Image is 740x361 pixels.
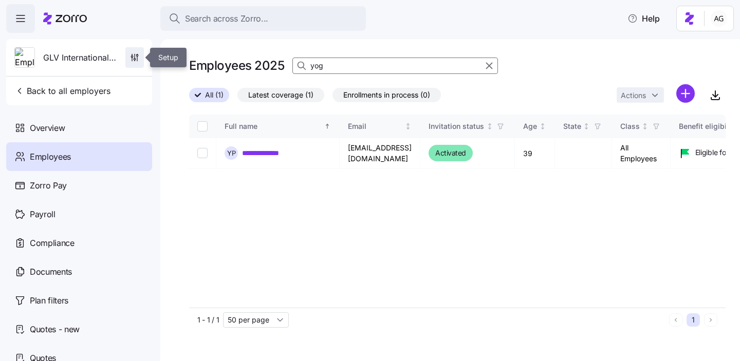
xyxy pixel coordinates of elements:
[30,265,72,278] span: Documents
[429,121,484,132] div: Invitation status
[704,313,717,327] button: Next page
[515,115,555,138] th: AgeNot sorted
[563,121,581,132] div: State
[612,138,671,169] td: All Employees
[225,121,322,132] div: Full name
[216,115,340,138] th: Full nameSorted ascending
[404,123,412,130] div: Not sorted
[515,138,555,169] td: 39
[248,88,313,102] span: Latest coverage (1)
[324,123,331,130] div: Sorted ascending
[711,10,727,27] img: 5fc55c57e0610270ad857448bea2f2d5
[669,313,682,327] button: Previous page
[14,85,110,97] span: Back to all employers
[30,208,55,221] span: Payroll
[30,150,71,163] span: Employees
[30,323,80,336] span: Quotes - new
[197,121,208,131] input: Select all records
[676,84,695,103] svg: add icon
[10,81,115,101] button: Back to all employers
[30,294,68,307] span: Plan filters
[539,123,546,130] div: Not sorted
[227,150,236,157] span: Y P
[30,179,67,192] span: Zorro Pay
[189,58,284,73] h1: Employees 2025
[30,122,65,135] span: Overview
[6,113,152,142] a: Overview
[15,48,34,68] img: Employer logo
[6,229,152,257] a: Compliance
[6,171,152,200] a: Zorro Pay
[340,138,420,169] td: [EMAIL_ADDRESS][DOMAIN_NAME]
[627,12,660,25] span: Help
[6,142,152,171] a: Employees
[160,6,366,31] button: Search across Zorro...
[292,58,498,74] input: Search Employees
[343,88,430,102] span: Enrollments in process (0)
[619,8,668,29] button: Help
[6,286,152,315] a: Plan filters
[6,315,152,344] a: Quotes - new
[420,115,515,138] th: Invitation statusNot sorted
[348,121,403,132] div: Email
[555,115,612,138] th: StateNot sorted
[30,237,75,250] span: Compliance
[435,147,466,159] span: Activated
[6,257,152,286] a: Documents
[205,88,224,102] span: All (1)
[583,123,590,130] div: Not sorted
[185,12,268,25] span: Search across Zorro...
[197,148,208,158] input: Select record 1
[340,115,420,138] th: EmailNot sorted
[621,92,646,99] span: Actions
[612,115,671,138] th: ClassNot sorted
[641,123,649,130] div: Not sorted
[43,51,117,64] span: GLV International [GEOGRAPHIC_DATA]
[6,200,152,229] a: Payroll
[197,315,219,325] span: 1 - 1 / 1
[617,87,664,103] button: Actions
[687,313,700,327] button: 1
[523,121,537,132] div: Age
[486,123,493,130] div: Not sorted
[620,121,640,132] div: Class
